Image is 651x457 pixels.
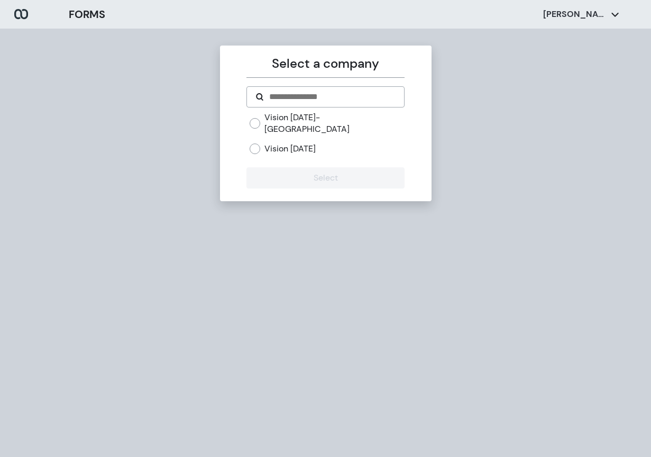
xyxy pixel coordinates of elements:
label: Vision [DATE]- [GEOGRAPHIC_DATA] [264,112,405,135]
p: Select a company [246,54,405,73]
h3: FORMS [69,6,105,22]
button: Select [246,167,405,189]
p: [PERSON_NAME] [543,8,607,20]
input: Search [268,91,396,103]
label: Vision [DATE] [264,143,316,155]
